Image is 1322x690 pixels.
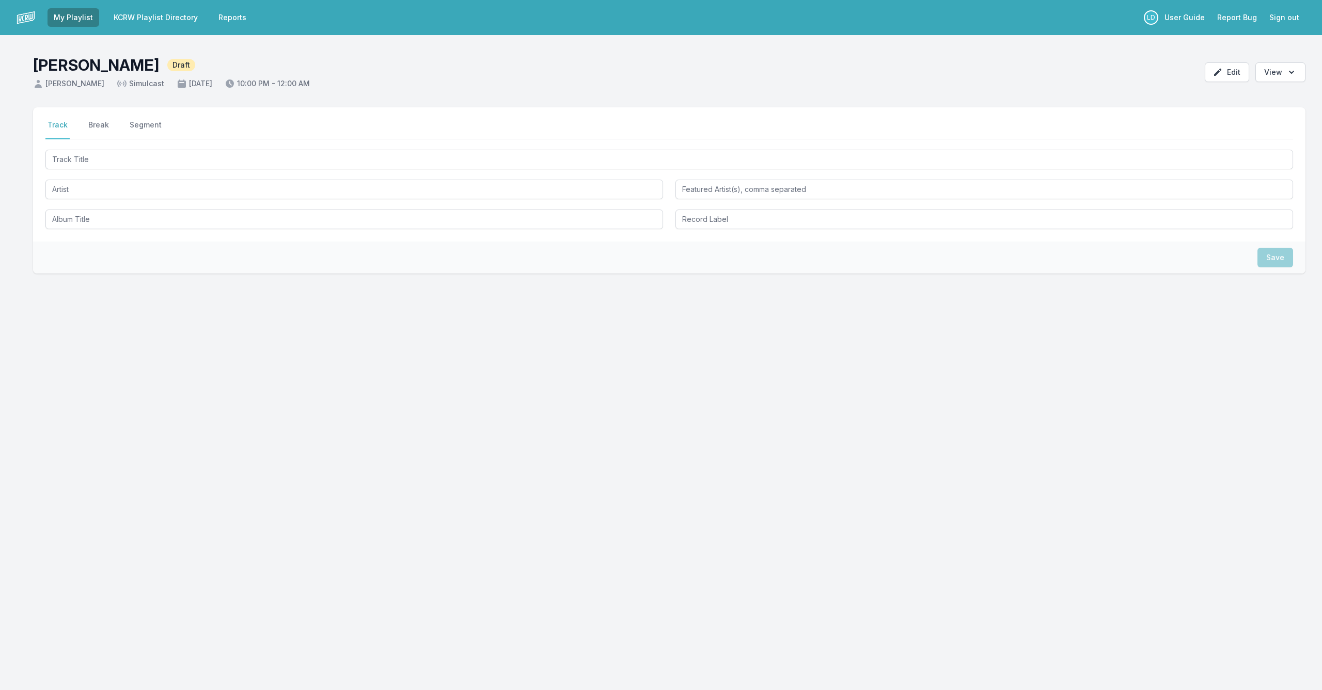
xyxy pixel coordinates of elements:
[45,210,663,229] input: Album Title
[17,8,35,27] img: logo-white-87cec1fa9cbef997252546196dc51331.png
[45,180,663,199] input: Artist
[167,59,195,71] span: Draft
[225,78,310,89] span: 10:00 PM - 12:00 AM
[1205,62,1249,82] button: Edit
[45,150,1293,169] input: Track Title
[33,56,159,74] h1: [PERSON_NAME]
[1144,10,1158,25] p: LeRoy Downs
[128,120,164,139] button: Segment
[212,8,253,27] a: Reports
[675,210,1293,229] input: Record Label
[86,120,111,139] button: Break
[48,8,99,27] a: My Playlist
[675,180,1293,199] input: Featured Artist(s), comma separated
[107,8,204,27] a: KCRW Playlist Directory
[1255,62,1305,82] button: Open options
[1211,8,1263,27] a: Report Bug
[1263,8,1305,27] button: Sign out
[117,78,164,89] span: Simulcast
[1158,8,1211,27] a: User Guide
[45,120,70,139] button: Track
[33,78,104,89] span: [PERSON_NAME]
[177,78,212,89] span: [DATE]
[1257,248,1293,267] button: Save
